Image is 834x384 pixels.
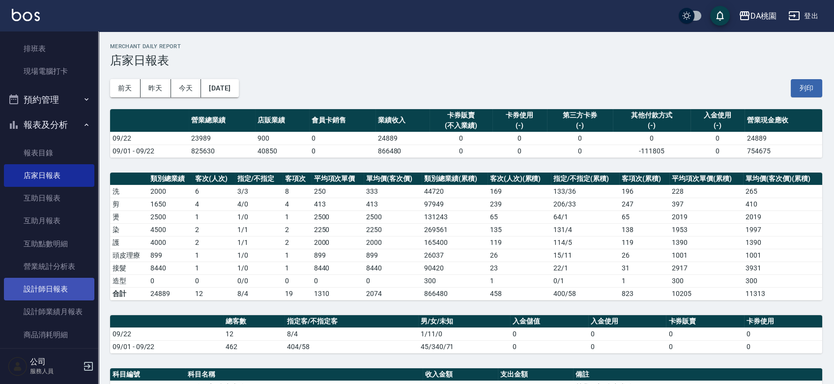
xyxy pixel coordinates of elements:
th: 指定客/不指定客 [285,315,418,328]
td: 0 [309,145,375,157]
th: 支出金額 [498,368,573,381]
td: 4500 [148,223,193,236]
td: 23 [488,262,551,274]
td: 133 / 36 [551,185,619,198]
td: 0 [364,274,422,287]
td: 1 [619,274,669,287]
div: 卡券販賣 [432,110,489,120]
td: 23989 [189,132,255,145]
td: 0 [690,145,745,157]
td: 8440 [364,262,422,274]
td: 剪 [110,198,148,210]
th: 營業總業績 [189,109,255,132]
td: 0 [430,145,492,157]
td: 0 [690,132,745,145]
td: 206 / 33 [551,198,619,210]
button: 列印 [791,79,822,97]
td: 2074 [364,287,422,300]
td: 22 / 1 [551,262,619,274]
h5: 公司 [30,357,80,367]
td: 09/01 - 09/22 [110,340,223,353]
a: 營業統計分析表 [4,255,94,278]
button: 昨天 [141,79,171,97]
td: 09/01 - 09/22 [110,145,189,157]
a: 互助點數明細 [4,233,94,255]
td: 3931 [743,262,822,274]
td: 2500 [148,210,193,223]
td: 護 [110,236,148,249]
td: 0 [666,340,744,353]
div: 第三方卡券 [549,110,610,120]
td: 2 [193,223,235,236]
td: 228 [669,185,743,198]
td: 1 [193,210,235,223]
td: 26037 [422,249,488,262]
div: 卡券使用 [495,110,545,120]
a: 店家日報表 [4,164,94,187]
td: 1 [283,210,312,223]
td: 131243 [422,210,488,223]
td: 97949 [422,198,488,210]
td: 1/11/0 [418,327,510,340]
td: 265 [743,185,822,198]
td: 0 [492,132,547,145]
td: 1650 [148,198,193,210]
td: 2019 [743,210,822,223]
td: 8440 [312,262,364,274]
td: 0 [193,274,235,287]
td: 1 [283,249,312,262]
td: 2 [283,236,312,249]
td: 4000 [148,236,193,249]
button: 報表及分析 [4,112,94,138]
td: 接髮 [110,262,148,274]
td: 825630 [189,145,255,157]
div: (不入業績) [432,120,489,131]
th: 客項次(累積) [619,173,669,185]
a: 商品庫存表 [4,346,94,369]
td: 0 [309,132,375,145]
th: 平均項次單價(累積) [669,173,743,185]
td: 135 [488,223,551,236]
td: 1 [193,249,235,262]
td: 1 / 1 [235,236,282,249]
td: 300 [743,274,822,287]
h2: Merchant Daily Report [110,43,822,50]
td: 2 [283,223,312,236]
td: 1 / 1 [235,223,282,236]
td: 2000 [312,236,364,249]
th: 營業現金應收 [745,109,822,132]
button: [DATE] [201,79,238,97]
td: 3 / 3 [235,185,282,198]
td: 239 [488,198,551,210]
td: 燙 [110,210,148,223]
td: 19 [283,287,312,300]
th: 店販業績 [255,109,310,132]
th: 客次(人次) [193,173,235,185]
h3: 店家日報表 [110,54,822,67]
td: 染 [110,223,148,236]
td: 2250 [312,223,364,236]
th: 備註 [573,368,822,381]
td: 10205 [669,287,743,300]
td: 0 [613,132,690,145]
th: 指定/不指定(累積) [551,173,619,185]
div: (-) [495,120,545,131]
td: 26 [488,249,551,262]
td: 462 [223,340,285,353]
button: DA桃園 [735,6,780,26]
td: 2500 [312,210,364,223]
td: 114 / 5 [551,236,619,249]
td: 0 [588,327,666,340]
td: 1390 [743,236,822,249]
td: 1997 [743,223,822,236]
td: 866480 [375,145,430,157]
td: 24889 [148,287,193,300]
td: 1001 [669,249,743,262]
td: 15 / 11 [551,249,619,262]
a: 設計師業績月報表 [4,300,94,323]
td: 26 [619,249,669,262]
td: 合計 [110,287,148,300]
th: 卡券販賣 [666,315,744,328]
a: 設計師日報表 [4,278,94,300]
td: 4 [283,198,312,210]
